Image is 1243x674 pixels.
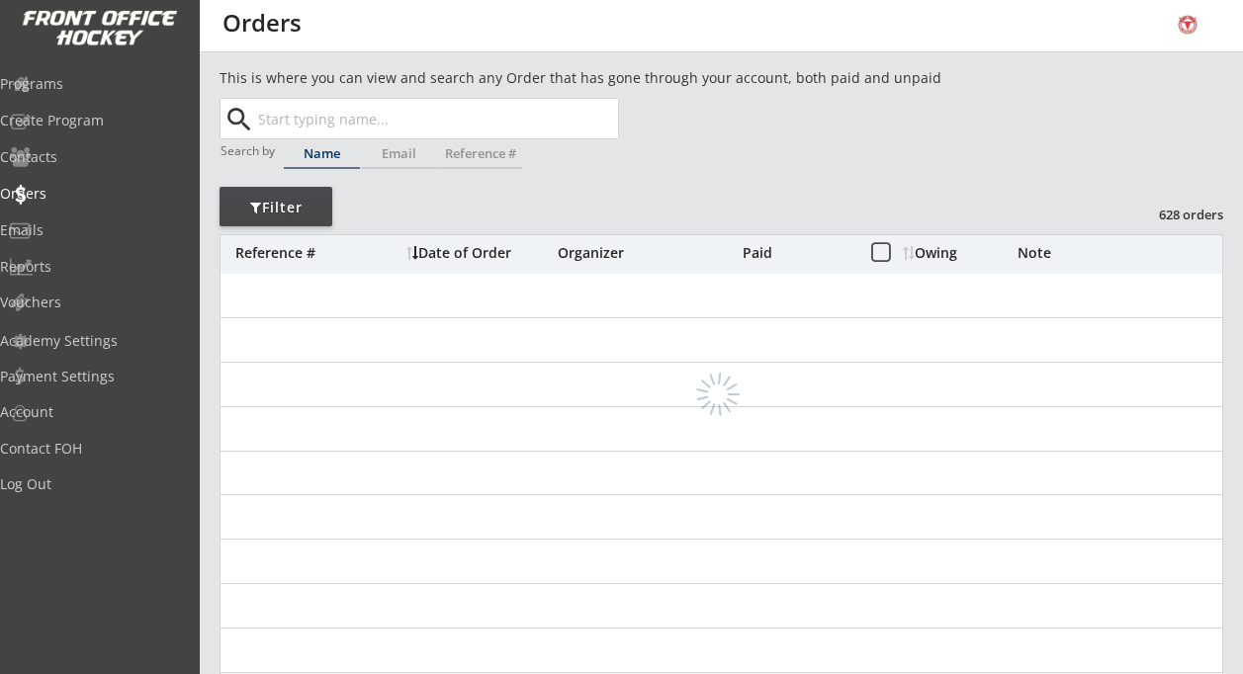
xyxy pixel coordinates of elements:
[438,147,522,160] div: Reference #
[221,144,277,157] div: Search by
[558,246,738,260] div: Organizer
[1018,246,1222,260] div: Note
[361,147,437,160] div: Email
[254,99,618,138] input: Start typing name...
[222,104,255,135] button: search
[284,147,360,160] div: Name
[220,198,332,217] div: Filter
[1120,206,1223,223] div: 628 orders
[903,246,1017,260] div: Owing
[235,246,397,260] div: Reference #
[743,246,849,260] div: Paid
[220,68,1054,88] div: This is where you can view and search any Order that has gone through your account, both paid and...
[406,246,553,260] div: Date of Order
